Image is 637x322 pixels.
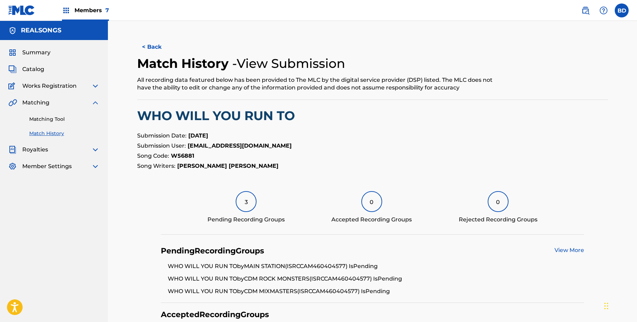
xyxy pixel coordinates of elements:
[74,6,109,14] span: Members
[22,99,49,107] span: Matching
[207,215,285,224] div: Pending Recording Groups
[137,76,500,92] div: All recording data featured below has been provided to The MLC by the digital service provider (D...
[137,56,232,71] h2: Match History
[8,162,17,171] img: Member Settings
[188,142,292,149] strong: [EMAIL_ADDRESS][DOMAIN_NAME]
[8,65,17,73] img: Catalog
[8,65,44,73] a: CatalogCatalog
[361,191,382,212] div: 0
[137,163,175,169] span: Song Writers:
[22,65,44,73] span: Catalog
[618,213,637,269] iframe: Resource Center
[91,99,100,107] img: expand
[22,146,48,154] span: Royalties
[555,247,584,253] a: View More
[177,163,278,169] strong: [PERSON_NAME] [PERSON_NAME]
[602,289,637,322] iframe: Chat Widget
[137,38,179,56] button: < Back
[168,275,584,287] li: WHO WILL YOU RUN TO by CDM ROCK MONSTERS (ISRC CAM460404577 ) Is Pending
[236,191,257,212] div: 3
[615,3,629,17] div: User Menu
[29,116,100,123] a: Matching Tool
[604,296,608,316] div: Drag
[459,215,537,224] div: Rejected Recording Groups
[8,99,17,107] img: Matching
[8,48,17,57] img: Summary
[488,191,509,212] div: 0
[91,146,100,154] img: expand
[171,152,194,159] strong: W56881
[8,48,50,57] a: SummarySummary
[8,26,17,35] img: Accounts
[105,7,109,14] span: 7
[597,3,611,17] div: Help
[22,48,50,57] span: Summary
[331,215,412,224] div: Accepted Recording Groups
[599,6,608,15] img: help
[232,56,345,71] h4: - View Submission
[8,146,17,154] img: Royalties
[137,132,187,139] span: Submission Date:
[168,262,584,275] li: WHO WILL YOU RUN TO by MAIN STATION (ISRC CAM460404577 ) Is Pending
[188,132,208,139] strong: [DATE]
[8,5,35,15] img: MLC Logo
[581,6,590,15] img: search
[161,246,264,256] h4: Pending Recording Groups
[137,142,186,149] span: Submission User:
[29,130,100,137] a: Match History
[168,287,584,296] li: WHO WILL YOU RUN TO by CDM MIXMASTERS (ISRC CAM460404577 ) Is Pending
[62,6,70,15] img: Top Rightsholders
[21,26,61,34] h5: REALSONGS
[91,82,100,90] img: expand
[22,82,77,90] span: Works Registration
[137,108,608,124] h2: WHO WILL YOU RUN TO
[137,152,169,159] span: Song Code:
[8,82,17,90] img: Works Registration
[22,162,72,171] span: Member Settings
[91,162,100,171] img: expand
[579,3,592,17] a: Public Search
[161,310,269,320] h4: Accepted Recording Groups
